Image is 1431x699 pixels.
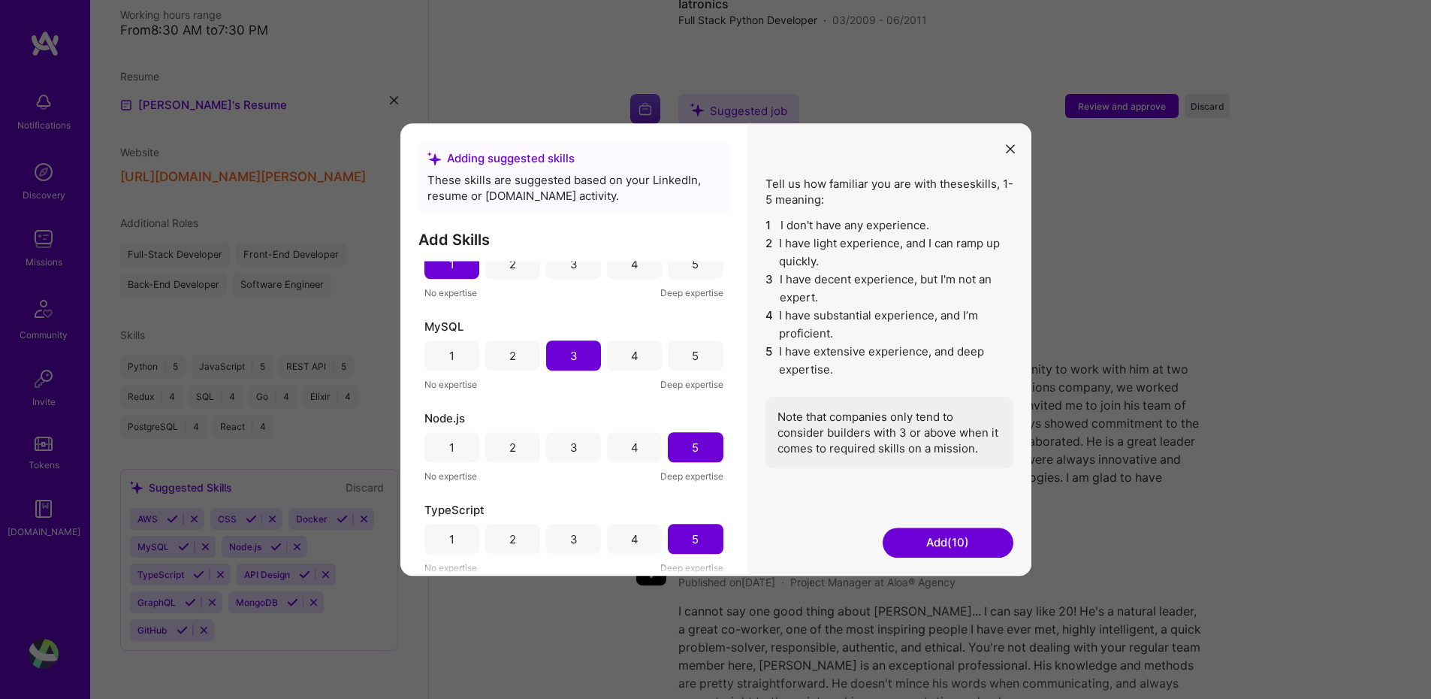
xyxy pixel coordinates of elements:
div: 4 [631,531,639,547]
div: 5 [692,440,699,455]
span: 2 [765,235,774,271]
div: 4 [631,440,639,455]
div: 1 [449,256,454,272]
div: Adding suggested skills [427,150,720,166]
span: No expertise [424,468,477,484]
span: No expertise [424,285,477,301]
span: 3 [765,271,774,307]
div: 3 [570,348,578,364]
div: 1 [449,348,454,364]
div: 3 [570,440,578,455]
div: 2 [509,531,516,547]
div: 3 [570,531,578,547]
span: Deep expertise [660,285,723,301]
li: I don't have any experience. [765,216,1013,235]
li: I have light experience, and I can ramp up quickly. [765,235,1013,271]
button: Add(10) [883,528,1013,558]
div: Note that companies only tend to consider builders with 3 or above when it comes to required skil... [765,397,1013,468]
div: 5 [692,531,699,547]
span: Deep expertise [660,377,723,392]
span: Node.js [424,410,465,426]
div: 2 [509,348,516,364]
span: Deep expertise [660,560,723,576]
li: I have extensive experience, and deep expertise. [765,343,1013,379]
span: TypeScript [424,502,485,518]
div: 4 [631,256,639,272]
div: These skills are suggested based on your LinkedIn, resume or [DOMAIN_NAME] activity. [427,172,720,204]
li: I have substantial experience, and I’m proficient. [765,307,1013,343]
div: 2 [509,256,516,272]
div: 1 [449,531,454,547]
span: 5 [765,343,774,379]
span: No expertise [424,560,477,576]
div: 4 [631,348,639,364]
span: 4 [765,307,774,343]
div: 3 [570,256,578,272]
div: modal [400,123,1031,576]
span: No expertise [424,377,477,392]
i: icon SuggestedTeams [427,152,441,165]
div: 5 [692,348,699,364]
h3: Add Skills [418,231,729,249]
div: Tell us how familiar you are with these skills , 1-5 meaning: [765,176,1013,468]
li: I have decent experience, but I'm not an expert. [765,271,1013,307]
span: Deep expertise [660,468,723,484]
div: 5 [692,256,699,272]
div: 2 [509,440,516,455]
i: icon Close [1006,144,1015,153]
span: MySQL [424,319,463,334]
div: 1 [449,440,454,455]
span: 1 [765,216,774,235]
